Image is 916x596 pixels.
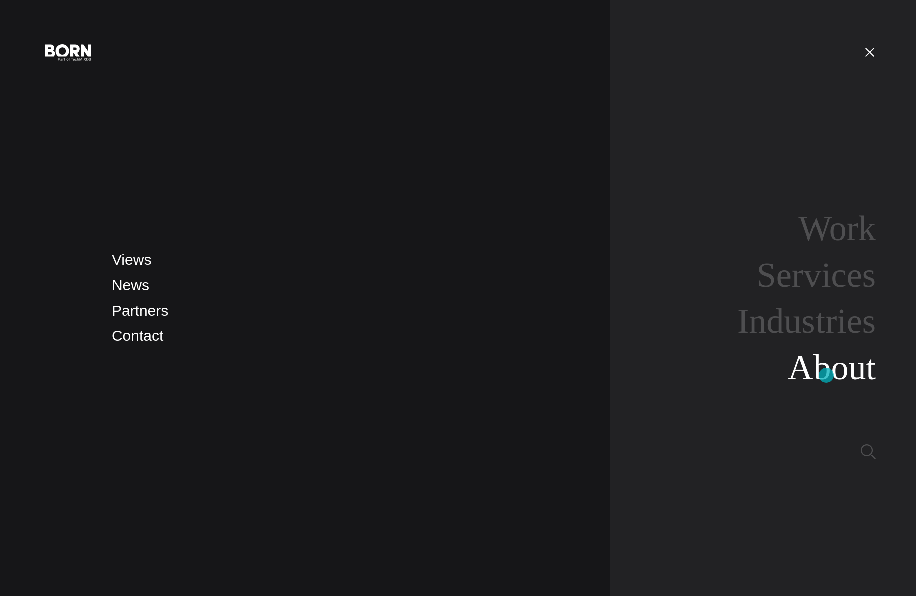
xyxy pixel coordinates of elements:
[757,256,876,294] a: Services
[112,251,151,268] a: Views
[112,327,163,344] a: Contact
[798,209,876,248] a: Work
[112,277,149,293] a: News
[788,348,876,387] a: About
[737,302,876,340] a: Industries
[112,302,168,319] a: Partners
[858,41,882,62] button: Open
[861,444,876,459] img: Search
